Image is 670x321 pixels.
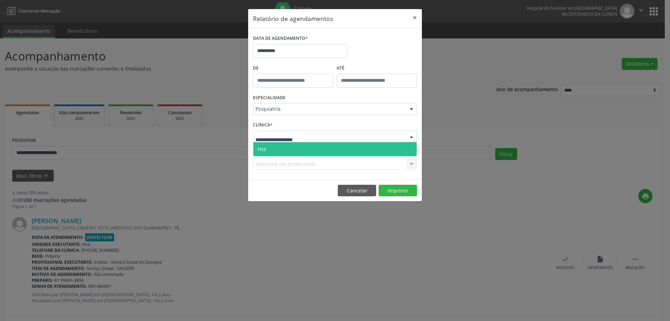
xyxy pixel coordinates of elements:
[337,63,417,74] label: ATÉ
[258,146,266,152] span: Hse
[253,14,333,23] h5: Relatório de agendamentos
[379,185,417,197] button: Imprimir
[253,93,285,103] label: ESPECIALIDADE
[253,120,273,131] label: CLÍNICA
[338,185,376,197] button: Cancelar
[253,33,308,44] label: DATA DE AGENDAMENTO
[255,105,403,112] span: Psiquiatria
[408,9,422,26] button: Close
[253,63,333,74] label: De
